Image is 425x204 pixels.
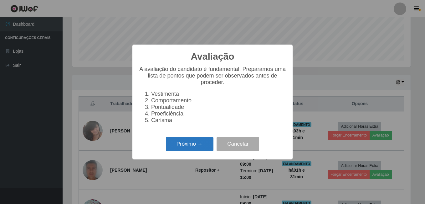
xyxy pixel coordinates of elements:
[151,117,286,124] li: Carisma
[151,91,286,97] li: Vestimenta
[151,104,286,110] li: Pontualidade
[151,110,286,117] li: Proeficiência
[217,137,259,152] button: Cancelar
[151,97,286,104] li: Comportamento
[166,137,213,152] button: Próximo →
[139,66,286,86] p: A avaliação do candidato é fundamental. Preparamos uma lista de pontos que podem ser observados a...
[191,51,234,62] h2: Avaliação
